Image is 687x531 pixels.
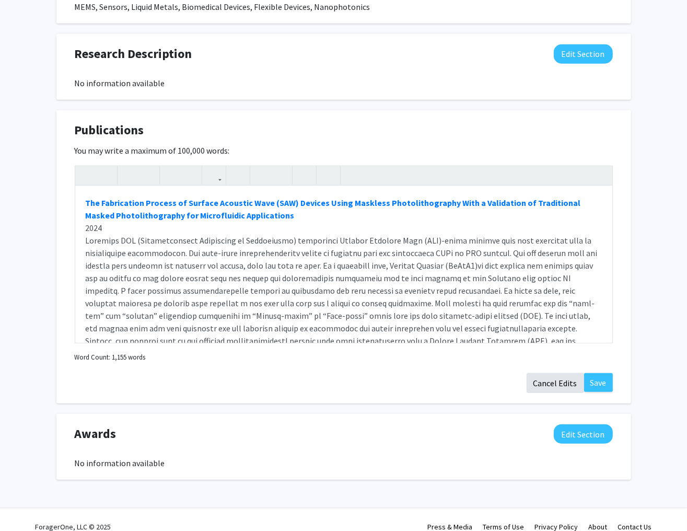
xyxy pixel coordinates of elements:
[295,166,313,184] button: Remove format
[205,166,223,184] button: Link
[181,166,199,184] button: Subscript
[75,121,144,140] span: Publications
[138,166,157,184] button: Emphasis (Ctrl + I)
[120,166,138,184] button: Strong (Ctrl + B)
[75,44,192,63] span: Research Description
[584,373,613,392] button: Save
[253,166,271,184] button: Unordered list
[75,1,613,13] div: MEMS, Sensors, Liquid Metals, Biomedical Devices, Flexible Devices, Nanophotonics
[8,484,44,523] iframe: Chat
[554,424,613,444] button: Edit Awards
[75,144,230,157] label: You may write a maximum of 100,000 words:
[271,166,289,184] button: Ordered list
[527,373,584,393] button: Cancel Edits
[78,166,96,184] button: Undo (Ctrl + Z)
[75,424,117,443] span: Awards
[96,166,114,184] button: Redo (Ctrl + Y)
[162,166,181,184] button: Superscript
[319,166,337,184] button: Insert horizontal rule
[554,44,613,64] button: Edit Research Description
[75,457,613,469] div: No information available
[591,166,610,184] button: Fullscreen
[75,77,613,89] div: No information available
[229,166,247,184] button: Insert Image
[75,186,612,343] div: Note to users with screen readers: Please deactivate our accessibility plugin for this page as it...
[75,352,146,362] small: Word Count: 1,155 words
[86,198,581,221] a: The Fabrication Process of Surface Acoustic Wave (SAW) Devices Using Maskless Photolithography Wi...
